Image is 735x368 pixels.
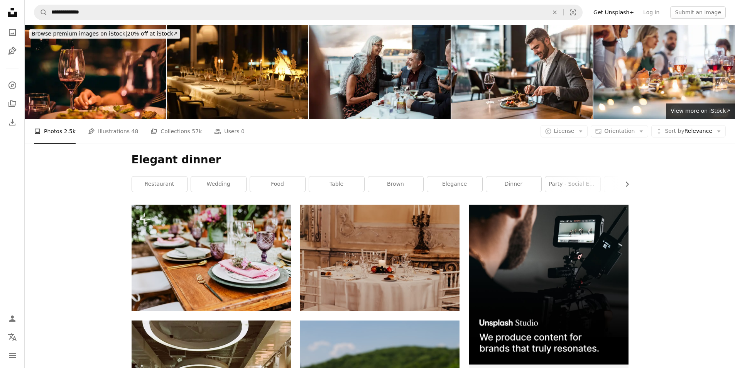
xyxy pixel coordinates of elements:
button: Submit an image [670,6,726,19]
a: Browse premium images on iStock|20% off at iStock↗ [25,25,185,43]
img: white table cloth with plates and glasses [300,205,460,311]
img: Close-up of sommelier serving red wine at fine dining restaurant [25,25,166,119]
a: table setup with flowers, glasses and plates on table decorated for Wedding Reception in terrace ... [132,254,291,261]
img: Happy young man eating lunch at a restaurant. [451,25,593,119]
img: Elegant dining setup with candles at night in a stylish restaurant [167,25,309,119]
form: Find visuals sitewide [34,5,583,20]
a: Download History [5,115,20,130]
button: Search Unsplash [34,5,47,20]
a: Users 0 [214,119,245,144]
button: Visual search [564,5,582,20]
a: Photos [5,25,20,40]
a: wedding [191,176,246,192]
button: Orientation [591,125,648,137]
a: Log in / Sign up [5,311,20,326]
span: License [554,128,574,134]
a: table [309,176,364,192]
a: Illustrations [5,43,20,59]
a: brown [368,176,423,192]
a: party - social event [545,176,600,192]
span: Browse premium images on iStock | [32,31,127,37]
span: 0 [241,127,245,136]
img: A big family sitting at a table on a indoor birthday party, eating. [593,25,735,119]
a: white table cloth with plates and glasses [300,254,460,261]
h1: Elegant dinner [132,153,629,167]
a: Illustrations 48 [88,119,138,144]
span: Orientation [604,128,635,134]
a: restaurant [132,176,187,192]
button: Language [5,329,20,345]
span: 48 [132,127,139,136]
button: License [541,125,588,137]
a: Explore [5,78,20,93]
img: table setup with flowers, glasses and plates on table decorated for Wedding Reception in terrace ... [132,205,291,311]
a: Log in [639,6,664,19]
span: Relevance [665,127,712,135]
a: Collections [5,96,20,112]
a: dinner [486,176,541,192]
a: elegance [427,176,482,192]
a: View more on iStock↗ [666,103,735,119]
a: Home — Unsplash [5,5,20,22]
span: 57k [192,127,202,136]
button: Sort byRelevance [651,125,726,137]
img: Senior woman saying goodbye to her friends after dinner out [309,25,451,119]
button: Menu [5,348,20,363]
span: 20% off at iStock ↗ [32,31,178,37]
a: food [250,176,305,192]
img: file-1715652217532-464736461acbimage [469,205,628,364]
button: scroll list to the right [620,176,629,192]
a: Get Unsplash+ [589,6,639,19]
a: drink [604,176,659,192]
span: Sort by [665,128,684,134]
button: Clear [546,5,563,20]
span: View more on iStock ↗ [671,108,730,114]
a: Collections 57k [150,119,202,144]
